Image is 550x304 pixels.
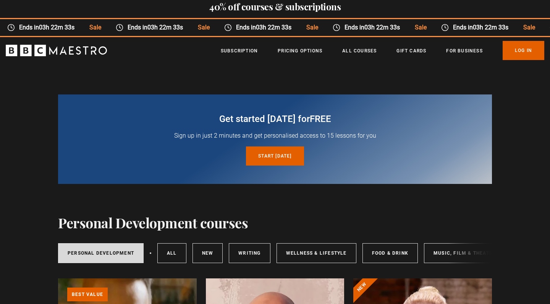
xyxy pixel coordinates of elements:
span: Ends in [449,23,516,32]
a: Gift Cards [396,47,426,55]
p: Best value [67,288,108,301]
svg: BBC Maestro [6,45,107,56]
a: Start [DATE] [246,146,304,166]
time: 03h 22m 33s [473,24,508,31]
time: 03h 22m 33s [39,24,74,31]
time: 03h 22m 33s [147,24,183,31]
h1: Personal Development courses [58,215,248,231]
h2: Get started [DATE] for [76,113,474,125]
a: Log In [503,41,544,60]
a: Writing [229,243,270,263]
a: New [192,243,223,263]
span: Ends in [123,23,190,32]
a: For business [446,47,482,55]
a: Subscription [221,47,258,55]
span: Sale [299,23,325,32]
p: Sign up in just 2 minutes and get personalised access to 15 lessons for you [76,131,474,140]
span: Ends in [232,23,299,32]
a: Personal Development [58,243,144,263]
span: Ends in [340,23,407,32]
nav: Primary [221,41,544,60]
a: All Courses [342,47,377,55]
span: Sale [191,23,217,32]
time: 03h 22m 33s [364,24,400,31]
a: All [157,243,186,263]
span: free [310,114,331,124]
span: Sale [82,23,108,32]
a: Music, Film & Theatre [424,243,505,263]
span: Sale [407,23,434,32]
a: Food & Drink [362,243,418,263]
span: Sale [516,23,542,32]
time: 03h 22m 33s [256,24,291,31]
span: Ends in [15,23,82,32]
a: Pricing Options [278,47,322,55]
a: Wellness & Lifestyle [277,243,356,263]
